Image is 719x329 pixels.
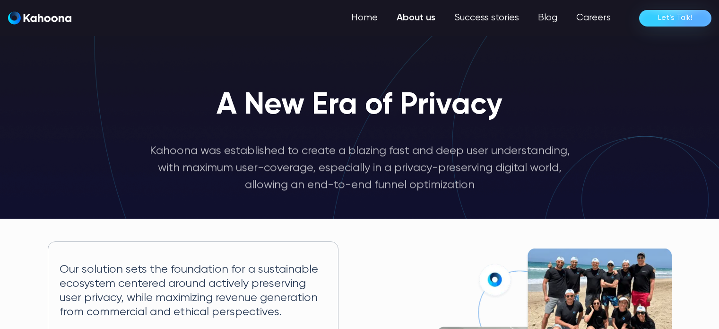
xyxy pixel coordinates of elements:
[445,9,528,27] a: Success stories
[217,89,502,122] h1: A New Era of Privacy
[342,9,387,27] a: Home
[658,10,693,26] div: Let’s Talk!
[387,9,445,27] a: About us
[148,142,572,194] p: Kahoona was established to create a blazing fast and deep user understanding, with maximum user-c...
[528,9,567,27] a: Blog
[639,10,711,27] a: Let’s Talk!
[8,11,71,25] img: Kahoona logo white
[567,9,620,27] a: Careers
[8,11,71,25] a: home
[60,263,327,319] p: Our solution sets the foundation for a sustainable ecosystem centered around actively preserving ...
